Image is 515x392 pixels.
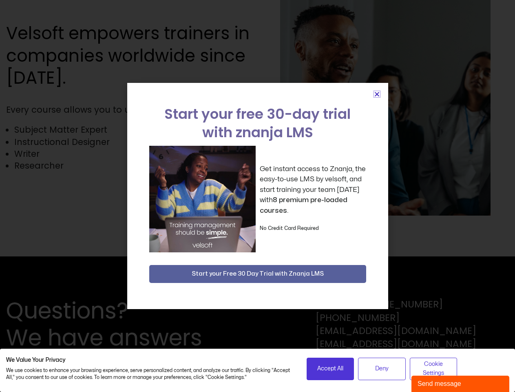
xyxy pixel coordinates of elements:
[6,367,294,381] p: We use cookies to enhance your browsing experience, serve personalized content, and analyze our t...
[375,364,389,373] span: Deny
[410,358,458,380] button: Adjust cookie preferences
[317,364,343,373] span: Accept All
[374,91,380,97] a: Close
[260,164,366,216] p: Get instant access to Znanja, the easy-to-use LMS by velsoft, and start training your team [DATE]...
[307,358,354,380] button: Accept all cookies
[260,196,347,214] strong: 8 premium pre-loaded courses
[149,146,256,252] img: a woman sitting at her laptop dancing
[6,356,294,364] h2: We Value Your Privacy
[149,265,366,283] button: Start your Free 30 Day Trial with Znanja LMS
[411,374,511,392] iframe: chat widget
[149,105,366,142] h2: Start your free 30-day trial with znanja LMS
[415,360,452,378] span: Cookie Settings
[192,269,324,279] span: Start your Free 30 Day Trial with Znanja LMS
[260,226,319,231] strong: No Credit Card Required
[358,358,406,380] button: Deny all cookies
